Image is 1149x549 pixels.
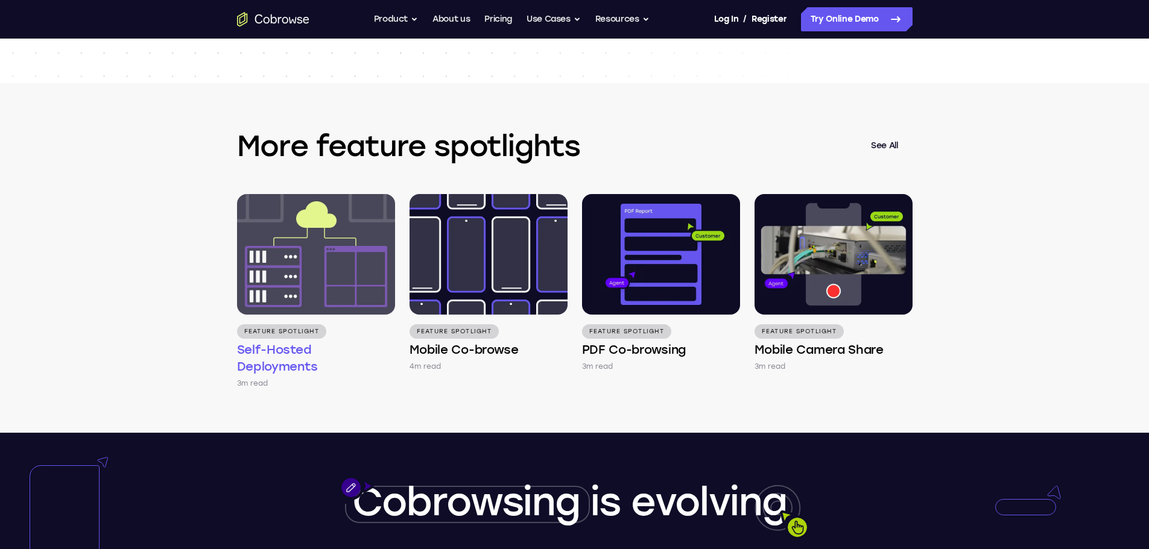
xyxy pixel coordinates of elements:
[752,7,787,31] a: Register
[582,194,740,372] a: Feature Spotlight PDF Co-browsing 3m read
[237,377,268,389] p: 3m read
[237,341,395,375] h4: Self-Hosted Deployments
[755,194,913,372] a: Feature Spotlight Mobile Camera Share 3m read
[582,360,613,372] p: 3m read
[856,131,913,160] a: See All
[237,12,309,27] a: Go to the home page
[432,7,470,31] a: About us
[237,324,326,339] p: Feature Spotlight
[410,194,568,315] img: Mobile Co-browse
[743,12,747,27] span: /
[352,478,580,525] span: Cobrowsing
[714,7,738,31] a: Log In
[582,341,686,358] h4: PDF Co-browsing
[484,7,512,31] a: Pricing
[801,7,913,31] a: Try Online Demo
[237,194,395,389] a: Feature Spotlight Self-Hosted Deployments 3m read
[410,194,568,372] a: Feature Spotlight Mobile Co-browse 4m read
[237,194,395,315] img: Self-Hosted Deployments
[755,324,844,339] p: Feature Spotlight
[237,127,856,165] h3: More feature spotlights
[410,360,442,372] p: 4m read
[582,324,671,339] p: Feature Spotlight
[755,194,913,315] img: Mobile Camera Share
[595,7,650,31] button: Resources
[755,360,786,372] p: 3m read
[527,7,581,31] button: Use Cases
[631,478,787,525] span: evolving
[374,7,419,31] button: Product
[410,341,519,358] h4: Mobile Co-browse
[755,341,884,358] h4: Mobile Camera Share
[410,324,499,339] p: Feature Spotlight
[582,194,740,315] img: PDF Co-browsing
